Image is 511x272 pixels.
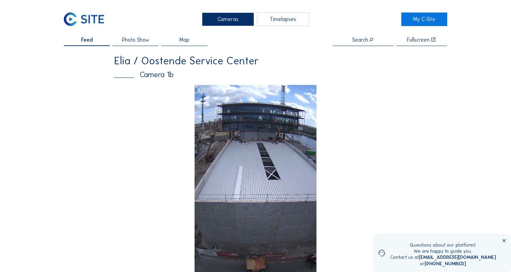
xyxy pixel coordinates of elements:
[81,37,93,43] span: Feed
[114,71,397,78] div: Camera 1b
[419,254,496,260] a: [EMAIL_ADDRESS][DOMAIN_NAME]
[114,55,397,66] div: Elia / Oostende Service Center
[425,261,466,267] a: [PHONE_NUMBER]
[407,37,430,43] div: Fullscreen
[257,13,309,26] div: Timelapses
[390,254,496,260] div: Contact us at
[390,248,496,254] div: We are happy to guide you.
[179,37,189,43] span: Map
[401,13,447,26] a: My C-Site
[122,37,149,43] span: Photo Show
[390,261,496,267] div: or
[202,13,254,26] div: Cameras
[64,13,104,26] img: C-SITE Logo
[390,242,496,248] div: Questions about our platform?
[64,13,110,26] a: C-SITE Logo
[378,242,385,264] img: operator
